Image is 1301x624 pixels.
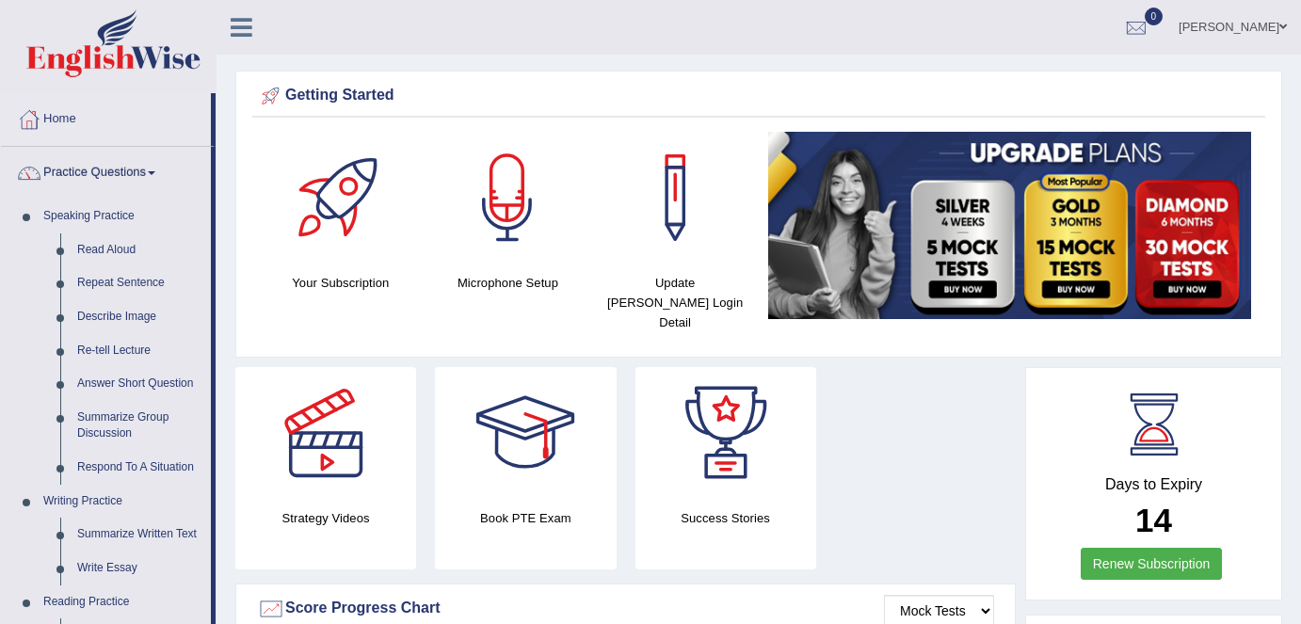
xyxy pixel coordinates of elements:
[69,300,211,334] a: Describe Image
[1047,476,1261,493] h4: Days to Expiry
[1145,8,1164,25] span: 0
[635,508,816,528] h4: Success Stories
[69,518,211,552] a: Summarize Written Text
[1135,502,1172,538] b: 14
[69,334,211,368] a: Re-tell Lecture
[69,552,211,585] a: Write Essay
[69,233,211,267] a: Read Aloud
[257,82,1261,110] div: Getting Started
[69,367,211,401] a: Answer Short Question
[435,508,616,528] h4: Book PTE Exam
[235,508,416,528] h4: Strategy Videos
[35,485,211,519] a: Writing Practice
[434,273,583,293] h4: Microphone Setup
[1,147,211,194] a: Practice Questions
[601,273,749,332] h4: Update [PERSON_NAME] Login Detail
[69,401,211,451] a: Summarize Group Discussion
[69,451,211,485] a: Respond To A Situation
[1,93,211,140] a: Home
[1081,548,1223,580] a: Renew Subscription
[266,273,415,293] h4: Your Subscription
[768,132,1251,319] img: small5.jpg
[69,266,211,300] a: Repeat Sentence
[35,200,211,233] a: Speaking Practice
[35,585,211,619] a: Reading Practice
[257,595,994,623] div: Score Progress Chart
